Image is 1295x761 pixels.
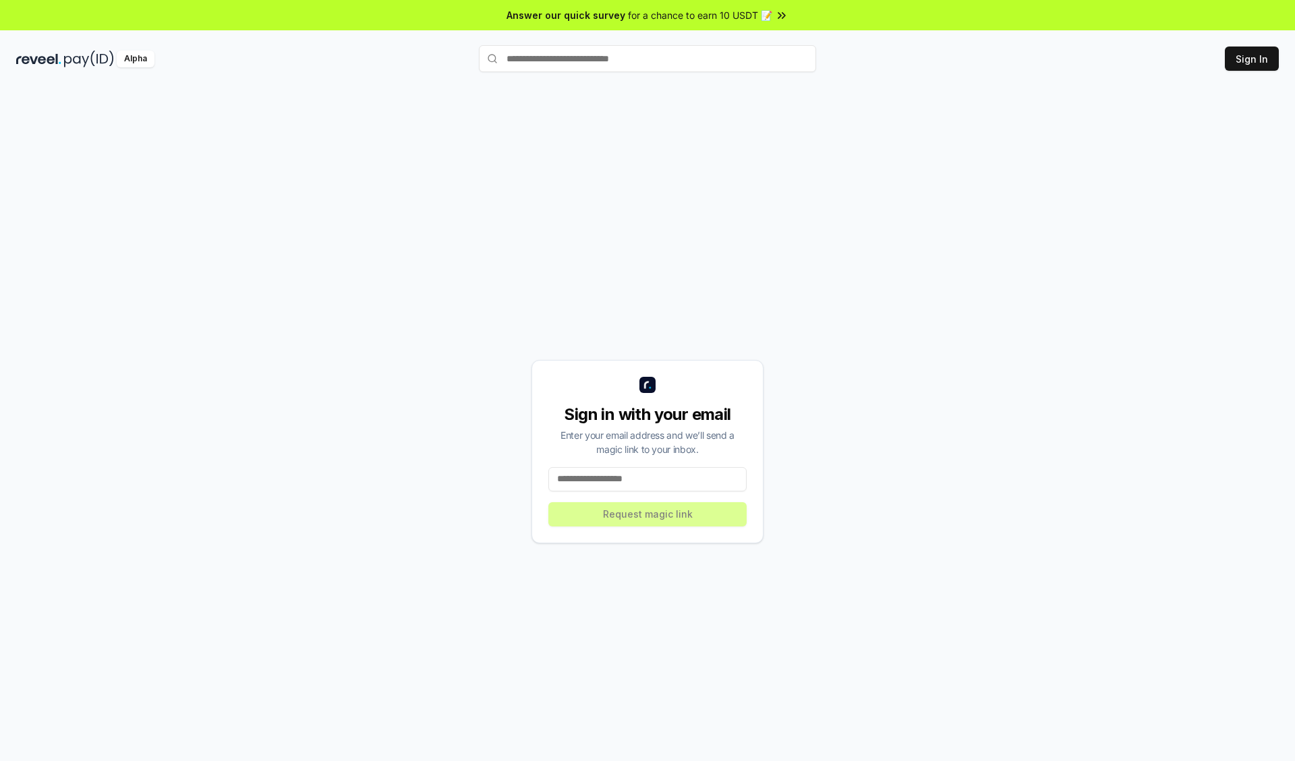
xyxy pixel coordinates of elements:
img: logo_small [639,377,656,393]
button: Sign In [1225,47,1279,71]
img: pay_id [64,51,114,67]
div: Sign in with your email [548,404,747,425]
span: for a chance to earn 10 USDT 📝 [628,8,772,22]
div: Enter your email address and we’ll send a magic link to your inbox. [548,428,747,456]
span: Answer our quick survey [507,8,625,22]
img: reveel_dark [16,51,61,67]
div: Alpha [117,51,154,67]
